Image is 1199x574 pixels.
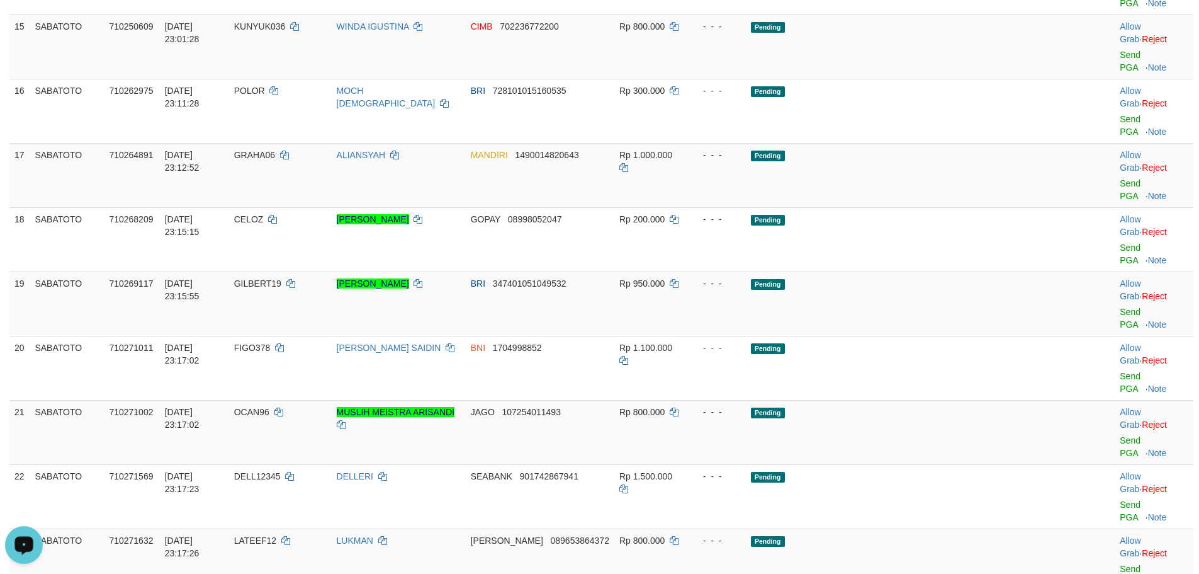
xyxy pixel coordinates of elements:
[165,407,200,430] span: [DATE] 23:17:02
[692,84,740,97] div: - - -
[493,278,566,289] span: Copy 347401051049532 to clipboard
[234,214,264,224] span: CELOZ
[337,214,409,224] a: [PERSON_NAME]
[165,86,200,108] span: [DATE] 23:11:28
[1142,163,1167,173] a: Reject
[520,471,578,481] span: Copy 901742867941 to clipboard
[751,151,785,161] span: Pending
[1120,214,1142,237] span: ·
[109,214,153,224] span: 710268209
[1115,143,1193,207] td: ·
[30,272,104,336] td: SABATOTO
[337,278,409,289] a: [PERSON_NAME]
[9,143,30,207] td: 17
[1120,500,1140,522] a: Send PGA
[234,21,286,32] span: KUNYUK036
[1120,435,1140,458] a: Send PGA
[1148,384,1167,394] a: Note
[619,278,665,289] span: Rp 950.000
[751,215,785,226] span: Pending
[337,150,386,160] a: ALIANSYAH
[337,21,409,32] a: WINDA IGUSTINA
[234,150,275,160] span: GRAHA06
[9,14,30,79] td: 15
[751,408,785,418] span: Pending
[1120,307,1140,330] a: Send PGA
[1115,464,1193,529] td: ·
[1120,178,1140,201] a: Send PGA
[337,343,441,353] a: [PERSON_NAME] SAIDIN
[1115,400,1193,464] td: ·
[234,278,281,289] span: GILBERT19
[1120,243,1140,265] a: Send PGA
[1148,255,1167,265] a: Note
[619,214,665,224] span: Rp 200.000
[1142,420,1167,430] a: Reject
[471,343,485,353] span: BNI
[1115,207,1193,272] td: ·
[165,21,200,44] span: [DATE] 23:01:28
[619,21,665,32] span: Rp 800.000
[493,86,566,96] span: Copy 728101015160535 to clipboard
[471,278,485,289] span: BRI
[1120,86,1142,108] span: ·
[515,150,578,160] span: Copy 1490014820643 to clipboard
[1148,127,1167,137] a: Note
[1120,278,1140,301] a: Allow Grab
[692,534,740,547] div: - - -
[109,407,153,417] span: 710271002
[471,407,495,417] span: JAGO
[109,21,153,32] span: 710250609
[1142,227,1167,237] a: Reject
[1120,407,1142,430] span: ·
[1120,343,1140,365] a: Allow Grab
[1120,371,1140,394] a: Send PGA
[1120,214,1140,237] a: Allow Grab
[109,536,153,546] span: 710271632
[619,407,665,417] span: Rp 800.000
[1115,272,1193,336] td: ·
[692,149,740,161] div: - - -
[1120,21,1140,44] a: Allow Grab
[1120,278,1142,301] span: ·
[502,407,560,417] span: Copy 107254011493 to clipboard
[751,472,785,483] span: Pending
[471,214,500,224] span: GOPAY
[471,536,543,546] span: [PERSON_NAME]
[692,20,740,33] div: - - -
[1115,79,1193,143] td: ·
[109,86,153,96] span: 710262975
[1142,548,1167,558] a: Reject
[30,14,104,79] td: SABATOTO
[9,79,30,143] td: 16
[109,278,153,289] span: 710269117
[1148,191,1167,201] a: Note
[619,536,665,546] span: Rp 800.000
[692,406,740,418] div: - - -
[692,213,740,226] div: - - -
[5,5,43,43] button: Open LiveChat chat widget
[234,343,271,353] span: FIGO378
[337,407,454,417] a: MUSLIH MEISTRA ARISANDI
[1115,336,1193,400] td: ·
[1142,484,1167,494] a: Reject
[751,86,785,97] span: Pending
[234,407,269,417] span: OCAN96
[1148,62,1167,72] a: Note
[234,471,281,481] span: DELL12345
[1120,150,1140,173] a: Allow Grab
[165,343,200,365] span: [DATE] 23:17:02
[234,536,276,546] span: LATEEF12
[1148,512,1167,522] a: Note
[30,79,104,143] td: SABATOTO
[619,150,672,160] span: Rp 1.000.000
[1120,150,1142,173] span: ·
[1148,448,1167,458] a: Note
[1142,34,1167,44] a: Reject
[751,343,785,354] span: Pending
[9,464,30,529] td: 22
[471,86,485,96] span: BRI
[337,86,436,108] a: MOCH [DEMOGRAPHIC_DATA]
[30,207,104,272] td: SABATOTO
[1148,319,1167,330] a: Note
